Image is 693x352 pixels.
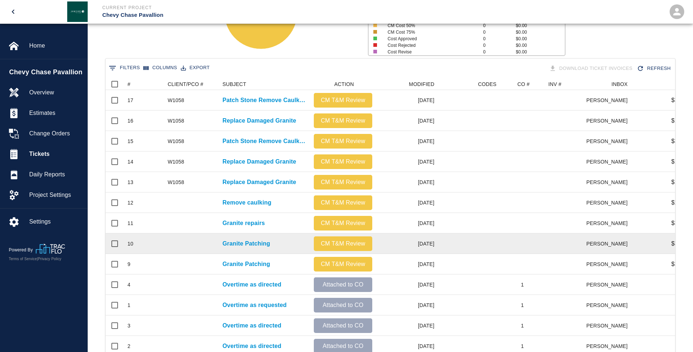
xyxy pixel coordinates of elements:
[102,11,386,19] p: Chevy Chase Pavallion
[317,239,369,248] p: CM T&M Review
[9,247,36,253] p: Powered By
[587,295,631,315] div: [PERSON_NAME]
[376,192,438,213] div: [DATE]
[548,62,636,75] div: Tickets download in groups of 15
[587,111,631,131] div: [PERSON_NAME]
[127,281,130,288] div: 4
[222,198,271,207] a: Remove caulking
[376,315,438,336] div: [DATE]
[9,257,37,261] a: Terms of Service
[516,35,565,42] p: $0.00
[9,67,84,77] span: Chevy Chase Pavallion
[107,62,142,74] button: Show filters
[168,97,184,104] div: W1058
[376,131,438,151] div: [DATE]
[222,260,270,269] p: Granite Patching
[219,78,310,90] div: SUBJECT
[168,158,184,165] div: W1058
[317,280,369,289] p: Attached to CO
[127,97,133,104] div: 17
[222,280,281,289] a: Overtime as directed
[222,342,281,351] a: Overtime as directed
[548,78,561,90] div: INV #
[317,137,369,146] p: CM T&M Review
[516,29,565,35] p: $0.00
[388,49,473,55] p: Cost Revise
[222,96,306,105] a: Patch Stone Remove Caulking
[587,131,631,151] div: [PERSON_NAME]
[67,1,88,22] img: Janeiro Inc
[222,178,296,187] a: Replace Damaged Granite
[376,274,438,295] div: [DATE]
[127,138,133,145] div: 15
[127,199,133,206] div: 12
[317,116,369,125] p: CM T&M Review
[483,49,516,55] p: 0
[388,35,473,42] p: Cost Approved
[587,274,631,295] div: [PERSON_NAME]
[127,342,130,350] div: 2
[521,322,524,329] div: 1
[521,302,524,309] div: 1
[222,157,296,166] a: Replace Damaged Granite
[587,192,631,213] div: [PERSON_NAME]
[334,78,354,90] div: ACTION
[127,78,130,90] div: #
[635,62,674,75] button: Refresh
[376,151,438,172] div: [DATE]
[29,191,81,199] span: Project Settings
[587,254,631,274] div: [PERSON_NAME]
[483,22,516,29] p: 0
[36,244,65,254] img: TracFlo
[483,35,516,42] p: 0
[587,172,631,192] div: [PERSON_NAME]
[587,213,631,233] div: [PERSON_NAME]
[38,257,61,261] a: Privacy Policy
[222,116,296,125] a: Replace Damaged Granite
[317,157,369,166] p: CM T&M Review
[168,179,184,186] div: W1058
[127,117,133,124] div: 16
[587,315,631,336] div: [PERSON_NAME]
[29,150,81,158] span: Tickets
[409,78,434,90] div: MODIFIED
[222,239,270,248] a: Granite Patching
[29,109,81,117] span: Estimates
[222,78,246,90] div: SUBJECT
[388,22,473,29] p: CM Cost 50%
[222,301,287,310] a: Overtime as requested
[587,233,631,254] div: [PERSON_NAME]
[376,78,438,90] div: MODIFIED
[656,317,693,352] div: Chat Widget
[29,41,81,50] span: Home
[168,138,184,145] div: W1058
[222,321,281,330] p: Overtime as directed
[388,42,473,49] p: Cost Rejected
[317,96,369,105] p: CM T&M Review
[310,78,376,90] div: ACTION
[483,42,516,49] p: 0
[29,129,81,138] span: Change Orders
[376,172,438,192] div: [DATE]
[222,137,306,146] a: Patch Stone Remove Caulking
[317,219,369,228] p: CM T&M Review
[521,281,524,288] div: 1
[587,151,631,172] div: [PERSON_NAME]
[317,260,369,269] p: CM T&M Review
[545,78,587,90] div: INV #
[222,219,265,228] a: Granite repairs
[168,78,203,90] div: CLIENT/PCO #
[516,49,565,55] p: $0.00
[179,62,212,74] button: Export
[317,178,369,187] p: CM T&M Review
[164,78,219,90] div: CLIENT/PCO #
[612,78,628,90] div: INBOX
[127,158,133,165] div: 14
